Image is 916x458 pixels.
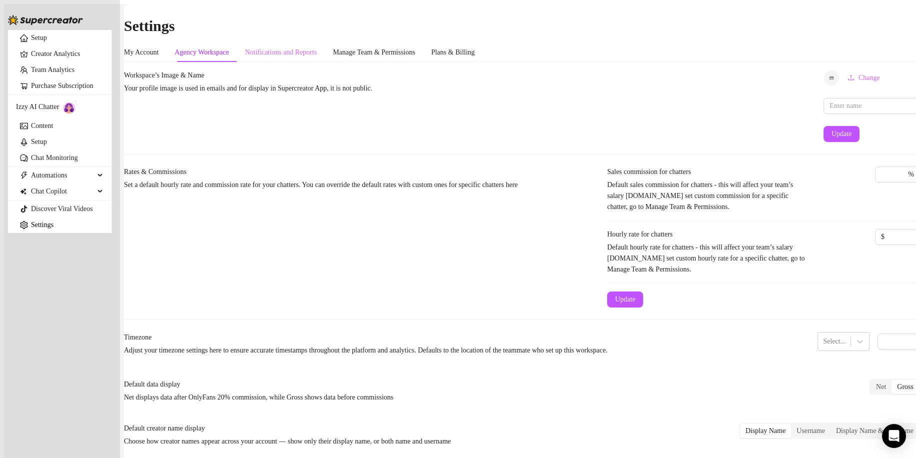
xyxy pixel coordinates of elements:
[124,70,372,81] span: Workspace’s Image & Name
[31,221,53,228] a: Settings
[859,74,880,82] span: Change
[124,47,159,58] div: My Account
[886,337,893,344] span: reload
[824,70,839,85] img: square-placeholder.png
[124,392,393,403] span: Net displays data after OnlyFans 20% commission, while Gross shows data before commissions
[871,380,892,394] div: Net
[31,122,53,129] a: Content
[607,229,807,240] span: Hourly rate for chatters
[16,101,59,112] span: Izzy AI Chatter
[607,291,643,307] button: Update
[897,337,912,345] span: Reset
[506,181,518,188] span: here
[791,424,831,438] div: Username
[31,82,93,89] a: Purchase Subscription
[124,332,608,343] span: Timezone
[882,424,906,448] div: Open Intercom Messenger
[607,265,691,273] span: Manage Team & Permissions.
[20,188,26,195] img: Chat Copilot
[31,183,94,199] span: Chat Copilot
[63,99,78,114] img: AI Chatter
[8,15,83,25] img: logo-BBDzfeDw.svg
[615,295,635,303] span: Update
[124,166,518,177] span: Rates & Commissions
[124,179,518,190] span: Set a default hourly rate and commission rate for your chatters. You can override the default rat...
[31,205,93,212] a: Discover Viral Videos
[124,436,451,447] span: Choose how creator names appear across your account — show only their display name, or both name ...
[832,130,852,138] span: Update
[20,171,28,179] span: thunderbolt
[31,167,94,183] span: Automations
[645,203,729,210] span: Manage Team & Permissions.
[31,34,47,41] a: Setup
[31,66,74,73] a: Team Analytics
[31,46,103,62] a: Creator Analytics
[840,70,888,86] button: Change
[124,83,372,94] span: Your profile image is used in emails and for display in Supercreator App, it is not public.
[848,74,855,81] span: upload
[431,47,475,58] div: Plans & Billing
[124,423,451,434] span: Default creator name display
[333,47,415,58] div: Manage Team & Permissions
[124,379,393,390] span: Default data display
[175,47,229,58] div: Agency Workspace
[740,424,791,438] div: Display Name
[607,179,807,212] span: Default sales commission for chatters - this will affect your team’s salary [DOMAIN_NAME] set cus...
[245,47,317,58] div: Notifications and Reports
[607,166,807,177] span: Sales commission for chatters
[31,154,78,161] a: Chat Monitoring
[824,126,860,142] button: Update
[124,345,608,356] span: Adjust your timezone settings here to ensure accurate timestamps throughout the platform and anal...
[607,242,807,275] span: Default hourly rate for chatters - this will affect your team’s salary [DOMAIN_NAME] set custom h...
[31,138,47,145] a: Setup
